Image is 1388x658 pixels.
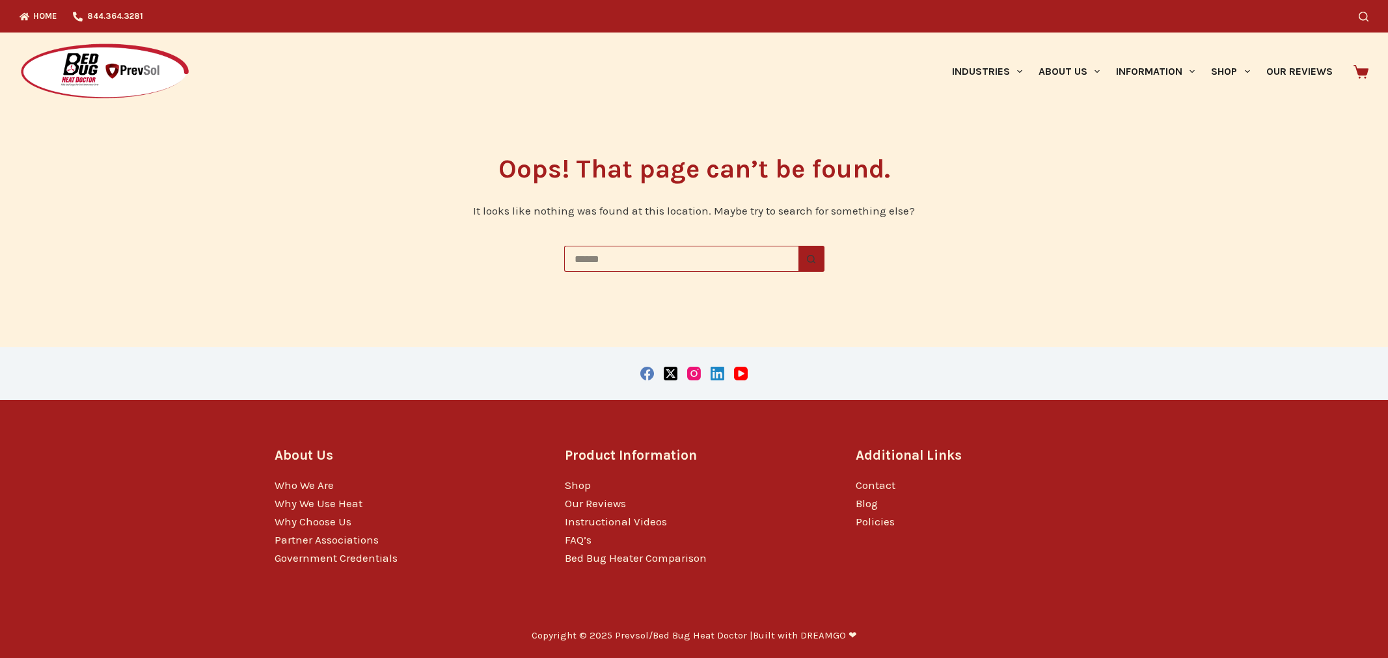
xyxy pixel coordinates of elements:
a: Our Reviews [565,497,626,510]
a: Instructional Videos [565,515,667,528]
a: X (Twitter) [664,367,677,380]
h3: Additional Links [856,445,1114,466]
a: Shop [565,479,591,492]
h3: About Us [275,445,533,466]
a: Built with DREAMGO ❤ [753,629,857,641]
a: LinkedIn [711,367,724,380]
h3: Product Information [565,445,823,466]
a: Government Credentials [275,551,398,564]
a: Instagram [687,367,701,380]
input: Search for... [564,246,798,272]
a: Blog [856,497,878,510]
nav: Primary [944,33,1340,111]
a: Why We Use Heat [275,497,362,510]
a: Contact [856,479,895,492]
a: YouTube [734,367,748,380]
button: Search button [798,246,824,272]
a: Why Choose Us [275,515,351,528]
button: Search [1359,12,1368,21]
a: Our Reviews [1258,33,1340,111]
a: Shop [1203,33,1258,111]
a: Industries [944,33,1030,111]
a: Partner Associations [275,533,379,546]
a: Facebook [640,367,654,380]
a: FAQ’s [565,533,592,546]
img: Prevsol/Bed Bug Heat Doctor [20,43,190,101]
a: Bed Bug Heater Comparison [565,551,707,564]
a: Who We Are [275,479,334,492]
p: Copyright © 2025 Prevsol/Bed Bug Heat Doctor | [532,629,857,642]
a: Information [1108,33,1203,111]
h1: Oops! That page can’t be found. [275,150,1114,189]
a: Policies [856,515,895,528]
div: It looks like nothing was found at this location. Maybe try to search for something else? [473,202,915,220]
a: About Us [1030,33,1108,111]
